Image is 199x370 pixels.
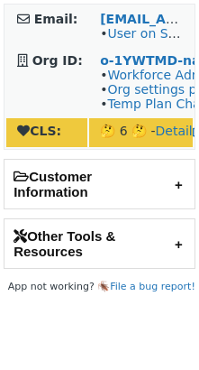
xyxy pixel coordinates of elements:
h2: Customer Information [5,160,194,208]
td: 🤔 6 🤔 - [89,118,193,147]
strong: Org ID: [32,53,83,68]
a: File a bug report! [110,281,195,292]
strong: Email: [34,12,78,26]
footer: App not working? 🪳 [4,278,195,296]
h2: Other Tools & Resources [5,219,194,268]
strong: CLS: [17,124,61,138]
